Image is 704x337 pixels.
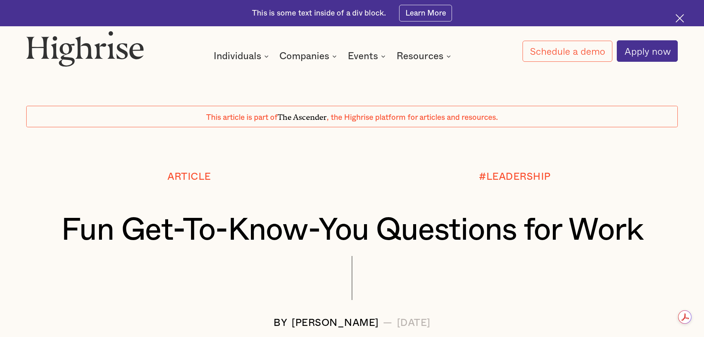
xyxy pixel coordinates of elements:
span: This article is part of [206,114,278,121]
div: Events [348,52,378,61]
div: [PERSON_NAME] [292,317,379,328]
div: Companies [279,52,339,61]
a: Schedule a demo [523,41,613,62]
img: Highrise logo [26,31,144,66]
div: Individuals [214,52,261,61]
a: Learn More [399,5,452,21]
h1: Fun Get-To-Know-You Questions for Work [54,213,651,247]
div: This is some text inside of a div block. [252,8,386,18]
span: , the Highrise platform for articles and resources. [327,114,498,121]
div: Resources [397,52,453,61]
div: Individuals [214,52,271,61]
span: The Ascender [278,111,327,120]
div: Events [348,52,388,61]
div: BY [273,317,287,328]
div: Resources [397,52,443,61]
div: Companies [279,52,329,61]
a: Apply now [617,40,678,62]
div: #LEADERSHIP [479,171,551,182]
div: [DATE] [397,317,431,328]
div: Article [167,171,211,182]
div: — [383,317,392,328]
img: Cross icon [676,14,684,23]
